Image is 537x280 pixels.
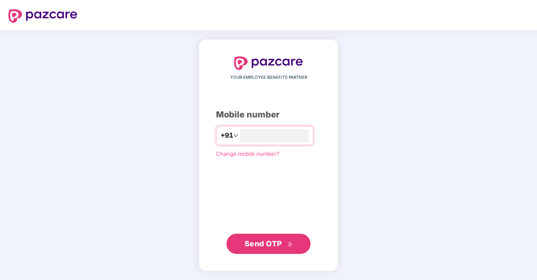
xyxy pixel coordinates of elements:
[233,133,238,138] span: down
[8,9,77,23] img: logo
[226,234,311,254] button: Send OTPdouble-right
[216,108,321,121] div: Mobile number
[245,239,282,248] span: Send OTP
[287,242,293,247] span: double-right
[230,74,307,81] span: YOUR EMPLOYEE BENEFITS PARTNER
[234,56,303,70] img: logo
[216,150,279,157] a: Change mobile number?
[221,130,233,141] span: +91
